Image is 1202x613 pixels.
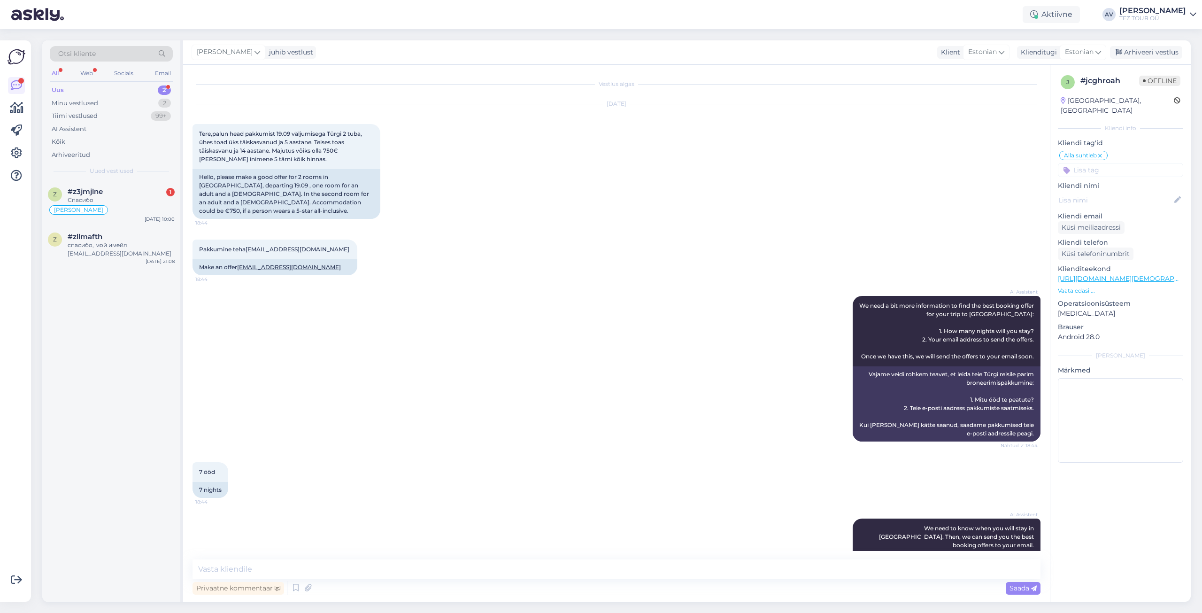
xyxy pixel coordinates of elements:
div: [DATE] 21:08 [146,258,175,265]
div: 2 [158,85,171,95]
div: Make an offer [193,259,357,275]
div: AI Assistent [52,124,86,134]
span: Estonian [968,47,997,57]
div: Küsi meiliaadressi [1058,221,1125,234]
div: Aktiivne [1023,6,1080,23]
div: AV [1102,8,1116,21]
span: 18:44 [195,276,231,283]
div: Vestlus algas [193,80,1040,88]
p: Kliendi tag'id [1058,138,1183,148]
span: Otsi kliente [58,49,96,59]
p: Märkmed [1058,365,1183,375]
div: 99+ [151,111,171,121]
div: Hello, please make a good offer for 2 rooms in [GEOGRAPHIC_DATA], departing 19.09 , one room for ... [193,169,380,219]
span: z [53,236,57,243]
div: Kõik [52,137,65,147]
div: Klient [937,47,960,57]
div: [DATE] 10:00 [145,216,175,223]
div: juhib vestlust [265,47,313,57]
div: Tiimi vestlused [52,111,98,121]
span: 18:44 [195,498,231,505]
div: спасибо, мой имейл [EMAIL_ADDRESS][DOMAIN_NAME] [68,241,175,258]
span: Offline [1139,76,1180,86]
span: 18:44 [195,219,231,226]
div: Спасибо [68,196,175,204]
div: [PERSON_NAME] [1119,7,1186,15]
span: [PERSON_NAME] [54,207,103,213]
div: [DATE] [193,100,1040,108]
div: Küsi telefoninumbrit [1058,248,1133,260]
div: 2 [158,99,171,108]
span: Saada [1009,584,1037,592]
div: Kliendi info [1058,124,1183,132]
input: Lisa tag [1058,163,1183,177]
div: 1 [166,188,175,196]
div: All [50,67,61,79]
span: AI Assistent [1002,288,1038,295]
div: [GEOGRAPHIC_DATA], [GEOGRAPHIC_DATA] [1061,96,1174,116]
span: Alla suhtleb [1064,153,1097,158]
p: Operatsioonisüsteem [1058,299,1183,309]
span: Nähtud ✓ 18:44 [1001,442,1038,449]
a: [PERSON_NAME]TEZ TOUR OÜ [1119,7,1196,22]
p: [MEDICAL_DATA] [1058,309,1183,318]
p: Android 28.0 [1058,332,1183,342]
span: #z3jmjlne [68,187,103,196]
span: 7 ööd [199,468,215,475]
div: Arhiveeri vestlus [1110,46,1182,59]
p: Kliendi nimi [1058,181,1183,191]
div: Arhiveeritud [52,150,90,160]
div: Minu vestlused [52,99,98,108]
div: 7 nights [193,482,228,498]
span: We need a bit more information to find the best booking offer for your trip to [GEOGRAPHIC_DATA]:... [859,302,1035,360]
p: Klienditeekond [1058,264,1183,274]
span: AI Assistent [1002,511,1038,518]
div: Privaatne kommentaar [193,582,284,595]
p: Vaata edasi ... [1058,287,1183,295]
span: Estonian [1065,47,1094,57]
span: Uued vestlused [90,167,133,175]
div: Socials [112,67,135,79]
input: Lisa nimi [1058,195,1172,205]
div: Vajame veidi rohkem teavet, et leida teie Türgi reisile parim broneerimispakkumine: 1. Mitu ööd t... [853,366,1040,442]
span: j [1066,78,1069,85]
span: z [53,191,57,198]
div: Uus [52,85,64,95]
span: [PERSON_NAME] [197,47,253,57]
a: [EMAIL_ADDRESS][DOMAIN_NAME] [246,246,349,253]
div: Email [153,67,173,79]
span: Tere,palun head pakkumist 19.09 väljumisega Türgi 2 tuba, ühes toad üks täiskasvanud ja 5 aastane... [199,130,363,163]
div: TEZ TOUR OÜ [1119,15,1186,22]
p: Kliendi telefon [1058,238,1183,248]
div: Klienditugi [1017,47,1057,57]
a: [EMAIL_ADDRESS][DOMAIN_NAME] [237,264,341,271]
span: We need to know when you will stay in [GEOGRAPHIC_DATA]. Then, we can send you the best booking o... [879,525,1035,549]
div: # jcghroah [1080,75,1139,86]
div: Web [78,67,95,79]
p: Brauser [1058,322,1183,332]
img: Askly Logo [8,48,25,66]
div: [PERSON_NAME] [1058,351,1183,360]
span: #zllmafth [68,233,102,241]
span: Pakkumine teha [199,246,351,253]
p: Kliendi email [1058,211,1183,221]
